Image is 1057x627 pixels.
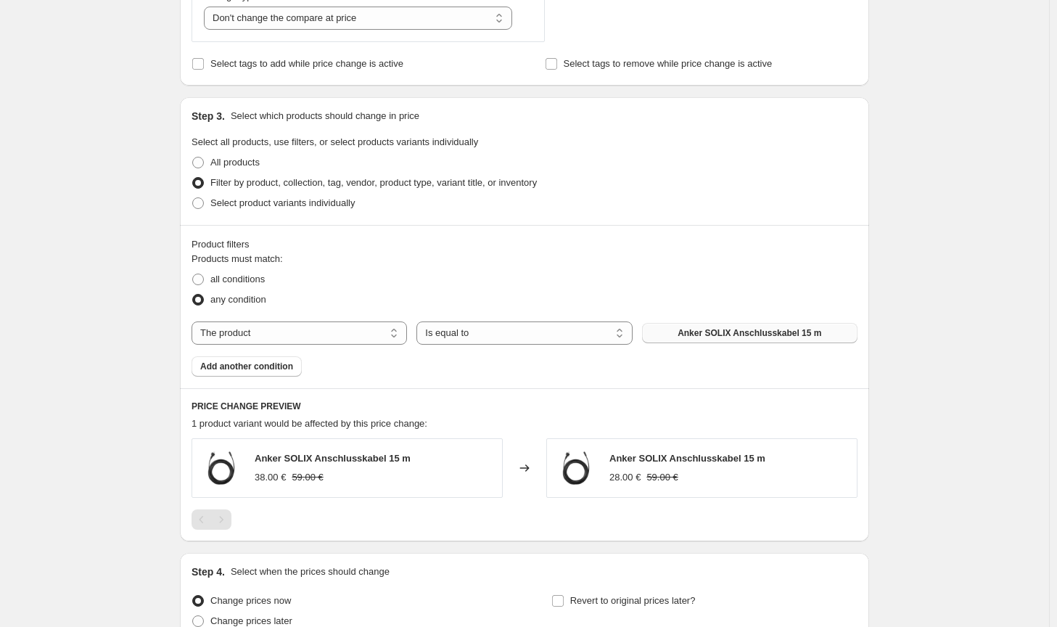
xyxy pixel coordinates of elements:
[210,197,355,208] span: Select product variants individually
[192,565,225,579] h2: Step 4.
[609,470,641,485] div: 28.00 €
[192,237,857,252] div: Product filters
[255,470,286,485] div: 38.00 €
[642,323,857,343] button: Anker SOLIX Anschlusskabel 15 m
[564,58,773,69] span: Select tags to remove while price change is active
[210,274,265,284] span: all conditions
[570,595,696,606] span: Revert to original prices later?
[200,446,243,490] img: Anker_Solix2_Anschlusskabel15m_80x.webp
[192,356,302,377] button: Add another condition
[192,509,231,530] nav: Pagination
[192,136,478,147] span: Select all products, use filters, or select products variants individually
[210,157,260,168] span: All products
[200,361,293,372] span: Add another condition
[192,109,225,123] h2: Step 3.
[210,615,292,626] span: Change prices later
[231,565,390,579] p: Select when the prices should change
[231,109,419,123] p: Select which products should change in price
[210,595,291,606] span: Change prices now
[192,418,427,429] span: 1 product variant would be affected by this price change:
[192,253,283,264] span: Products must match:
[678,327,821,339] span: Anker SOLIX Anschlusskabel 15 m
[192,401,857,412] h6: PRICE CHANGE PREVIEW
[210,177,537,188] span: Filter by product, collection, tag, vendor, product type, variant title, or inventory
[609,453,765,464] span: Anker SOLIX Anschlusskabel 15 m
[210,58,403,69] span: Select tags to add while price change is active
[255,453,411,464] span: Anker SOLIX Anschlusskabel 15 m
[554,446,598,490] img: Anker_Solix2_Anschlusskabel15m_80x.webp
[292,470,323,485] strike: 59.00 €
[646,470,678,485] strike: 59.00 €
[210,294,266,305] span: any condition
